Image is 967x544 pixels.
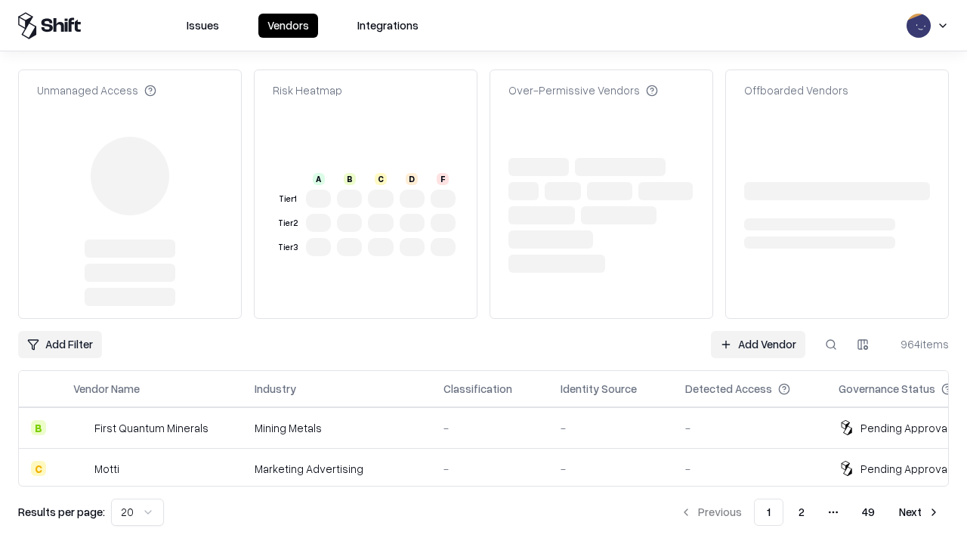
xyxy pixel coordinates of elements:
[344,173,356,185] div: B
[18,504,105,520] p: Results per page:
[375,173,387,185] div: C
[890,499,949,526] button: Next
[561,461,661,477] div: -
[888,336,949,352] div: 964 items
[37,82,156,98] div: Unmanaged Access
[276,193,300,206] div: Tier 1
[685,461,814,477] div: -
[313,173,325,185] div: A
[561,420,661,436] div: -
[276,241,300,254] div: Tier 3
[178,14,228,38] button: Issues
[273,82,342,98] div: Risk Heatmap
[18,331,102,358] button: Add Filter
[443,461,536,477] div: -
[671,499,949,526] nav: pagination
[255,381,296,397] div: Industry
[508,82,658,98] div: Over-Permissive Vendors
[73,461,88,476] img: Motti
[685,420,814,436] div: -
[276,217,300,230] div: Tier 2
[711,331,805,358] a: Add Vendor
[348,14,428,38] button: Integrations
[258,14,318,38] button: Vendors
[754,499,783,526] button: 1
[73,420,88,435] img: First Quantum Minerals
[786,499,817,526] button: 2
[443,420,536,436] div: -
[744,82,848,98] div: Offboarded Vendors
[406,173,418,185] div: D
[73,381,140,397] div: Vendor Name
[839,381,935,397] div: Governance Status
[255,420,419,436] div: Mining Metals
[31,420,46,435] div: B
[31,461,46,476] div: C
[860,461,950,477] div: Pending Approval
[255,461,419,477] div: Marketing Advertising
[850,499,887,526] button: 49
[561,381,637,397] div: Identity Source
[94,461,119,477] div: Motti
[94,420,209,436] div: First Quantum Minerals
[685,381,772,397] div: Detected Access
[437,173,449,185] div: F
[860,420,950,436] div: Pending Approval
[443,381,512,397] div: Classification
